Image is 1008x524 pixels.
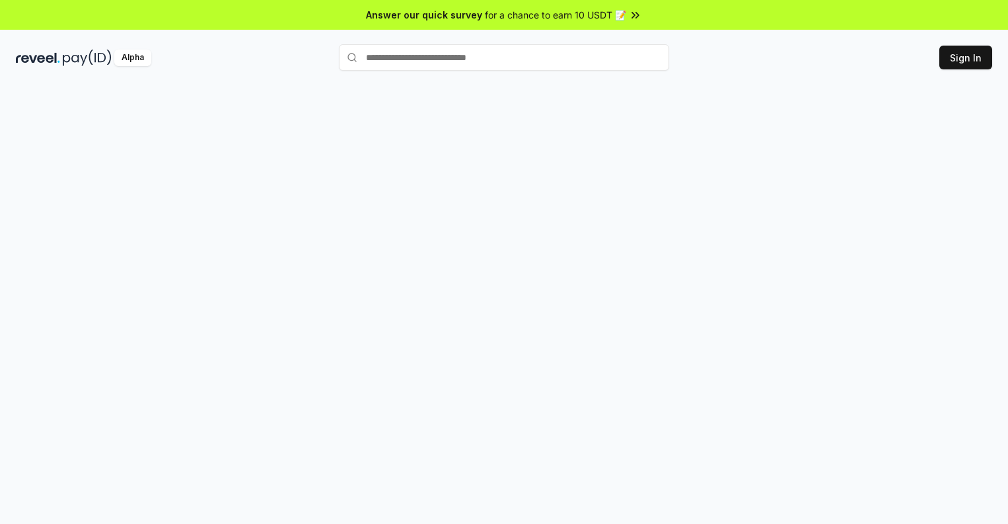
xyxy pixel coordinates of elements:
[939,46,992,69] button: Sign In
[63,50,112,66] img: pay_id
[485,8,626,22] span: for a chance to earn 10 USDT 📝
[114,50,151,66] div: Alpha
[16,50,60,66] img: reveel_dark
[366,8,482,22] span: Answer our quick survey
